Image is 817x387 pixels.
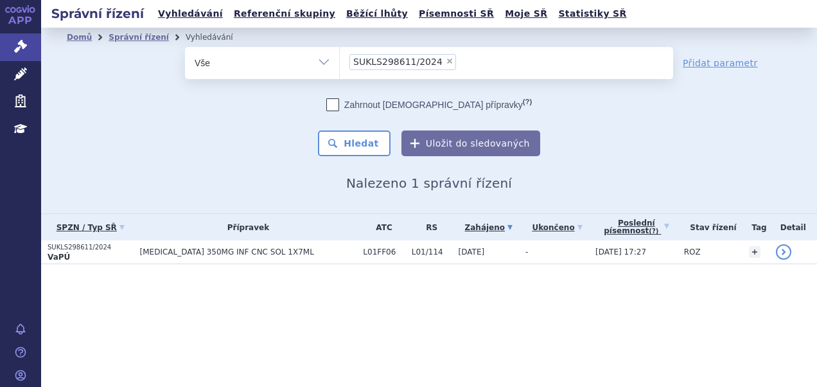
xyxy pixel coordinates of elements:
th: Detail [769,214,817,240]
strong: VaPÚ [48,253,70,262]
a: Poslednípísemnost(?) [595,214,678,240]
h2: Správní řízení [41,4,154,22]
a: Písemnosti SŘ [415,5,498,22]
a: Moje SŘ [501,5,551,22]
span: [DATE] [459,248,485,256]
th: ATC [356,214,405,240]
span: × [446,57,453,65]
th: RS [405,214,452,240]
span: [MEDICAL_DATA] 350MG INF CNC SOL 1X7ML [140,248,357,256]
th: Tag [742,214,769,240]
a: Referenční skupiny [230,5,339,22]
span: [DATE] 17:27 [595,248,646,256]
span: L01FF06 [363,248,405,256]
span: ROZ [684,248,701,256]
span: Nalezeno 1 správní řízení [346,175,512,191]
span: SUKLS298611/2024 [353,57,443,66]
p: SUKLS298611/2024 [48,243,134,252]
a: Ukončeno [525,219,589,237]
span: L01/114 [412,248,452,256]
span: - [525,248,528,256]
button: Uložit do sledovaných [401,130,540,156]
a: Přidat parametr [683,57,758,69]
li: Vyhledávání [186,28,250,47]
button: Hledat [318,130,391,156]
th: Přípravek [134,214,357,240]
abbr: (?) [523,98,532,106]
a: + [749,246,760,258]
a: Zahájeno [459,219,519,237]
a: Domů [67,33,92,42]
label: Zahrnout [DEMOGRAPHIC_DATA] přípravky [326,98,532,111]
a: Běžící lhůty [342,5,412,22]
a: SPZN / Typ SŘ [48,219,134,237]
abbr: (?) [649,228,658,235]
a: Správní řízení [109,33,169,42]
a: Vyhledávání [154,5,227,22]
a: detail [776,244,791,260]
input: SUKLS298611/2024 [460,53,467,69]
th: Stav řízení [678,214,743,240]
a: Statistiky SŘ [554,5,630,22]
